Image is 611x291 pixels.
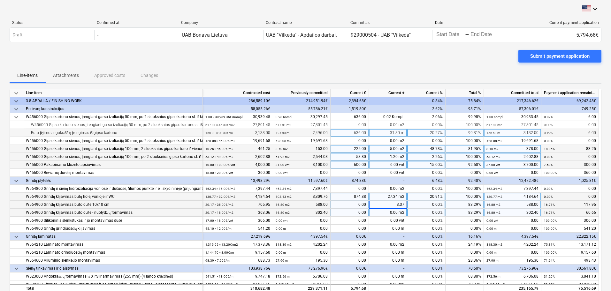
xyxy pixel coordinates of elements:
[407,113,446,121] div: 2.06%
[205,147,233,151] small: 10.25 × 45.00€ / m2
[276,211,290,214] small: 16.80 m2
[205,203,233,206] small: 20.17 × 35.00€ / m2
[276,113,328,121] div: 30,297.45
[486,145,538,153] div: 378.00
[273,105,331,113] div: 55,786.21€
[369,225,407,233] div: 0.00 m
[205,241,270,249] div: 17,373.36
[486,209,538,217] div: 302.40
[276,225,328,233] div: 0.00
[486,153,538,161] div: 2,602.88
[486,203,500,206] small: 16.80 m2
[486,225,538,233] div: 0.00
[465,33,469,37] div: -
[273,177,331,185] div: 11,597.60€
[276,169,328,177] div: 0.00
[203,265,273,272] div: 103,938.76€
[26,145,200,153] div: W456000 Gipso kartono sienos, įrengiant garso izoliaciją 100 mm, 2 sluoksnius gipso kartono iš vi...
[446,129,484,137] div: 99.81%
[331,105,369,113] div: 1,519.80€
[407,241,446,249] div: 0.00%
[276,171,287,175] small: 0.00 vnt
[26,121,200,129] div: W456000 Gipso kartono sienos, įrengiant garso izoliaciją 50 mm, po 2 sluoksnius gipso kartono sl....
[446,272,484,280] div: 68.80%
[276,139,292,143] small: 428.08 m2
[407,161,446,169] div: 15.00%
[446,257,484,265] div: 28.36%
[276,187,292,190] small: 462.34 m2
[484,89,541,97] div: Committed total
[486,217,538,225] div: 0.00
[486,187,502,190] small: 462.34 m2
[544,161,596,169] div: 300.00
[12,105,20,113] span: keyboard_arrow_down
[544,145,596,153] div: 83.25
[591,5,599,13] i: keyboard_arrow_down
[369,145,407,153] div: 5.00 m2
[331,272,369,280] div: 0.00
[369,105,407,113] div: -
[369,113,407,121] div: 0.02 Kompl.
[407,129,446,137] div: 20.27%
[331,137,369,145] div: 0.00
[435,30,465,39] input: Start Date
[26,105,200,113] div: Pertvarų konstrukcijos
[97,32,98,38] div: -
[205,187,235,190] small: 462.34 × 16.00€ / m2
[446,105,484,113] div: 98.71%
[517,30,601,40] div: 5,794.68€
[518,50,601,63] button: Submit payment application
[544,185,596,193] div: 0.00
[97,20,176,25] div: Confirmed at
[369,209,407,217] div: 0.00 m2
[407,137,446,145] div: 0.00%
[446,137,484,145] div: 100.00%
[544,195,553,198] small: 0.00%
[435,20,515,25] div: Date
[446,161,484,169] div: 92.50%
[369,129,407,137] div: 31.80 m
[530,52,590,60] div: Submit payment application
[331,249,369,257] div: 0.00
[446,193,484,201] div: 100.00%
[205,113,270,121] div: 30,939.45
[331,129,369,137] div: 636.00
[544,243,555,246] small: 75.81%
[544,187,553,190] small: 0.00%
[486,161,538,169] div: 3,700.00
[486,171,498,175] small: 0.00 vnt
[369,137,407,145] div: 0.00 m2
[205,243,238,246] small: 1,315.95 × 13.20€ / m2
[544,169,596,177] div: 360.00
[446,185,484,193] div: 100.00%
[407,265,446,272] div: 0.00%
[369,161,407,169] div: 6.00 vnt
[276,243,292,246] small: 318.30 m2
[446,217,484,225] div: 0.00%
[446,233,484,241] div: 16.16%
[369,241,407,249] div: 0.00 m2
[544,193,596,201] div: 0.00
[541,89,599,97] div: Payment application remaining
[541,177,599,185] div: 1,025.81€
[205,123,235,127] small: 617.81 × 45.00€ / m2
[26,161,200,169] div: W456000 Pakabinamo klozeto apsiuvimas
[26,249,200,257] div: W564210 Laminato grindjuosčių montavimas
[273,97,331,105] div: 214,951.94€
[486,147,499,151] small: 8.40 m2
[486,195,502,198] small: 130.77 m2
[369,272,407,280] div: 0.00 m
[276,155,290,159] small: 51.92 m2
[276,227,286,230] small: 0.00 m
[205,195,235,198] small: 130.77 × 32.00€ / m2
[407,185,446,193] div: 0.00%
[203,97,273,105] div: 286,589.10€
[273,233,331,241] div: 4,397.54€
[331,169,369,177] div: 0.00
[486,241,538,249] div: 4,202.24
[331,113,369,121] div: 636.00
[331,209,369,217] div: 0.00
[369,177,407,185] div: -
[331,225,369,233] div: 0.00
[205,145,270,153] div: 461.25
